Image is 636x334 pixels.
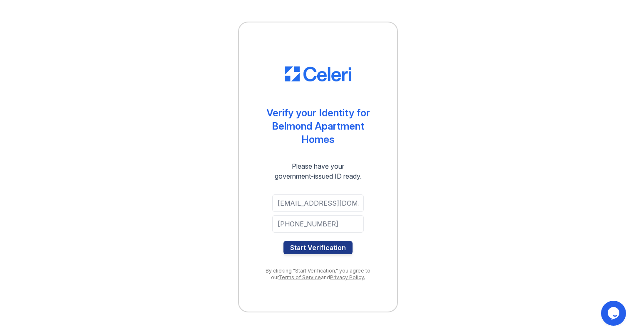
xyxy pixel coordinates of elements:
[601,301,628,326] iframe: chat widget
[272,194,364,212] input: Email
[278,274,321,280] a: Terms of Service
[283,241,353,254] button: Start Verification
[272,215,364,233] input: Phone
[285,66,351,81] img: CE_Logo_Blue-a8612792a0a2168367f1c8372b55b34899dd931a85d93a1a3d3e32e68fde9ad4.png
[256,268,380,281] div: By clicking "Start Verification," you agree to our and
[260,161,377,181] div: Please have your government-issued ID ready.
[256,106,380,146] div: Verify your Identity for Belmond Apartment Homes
[330,274,365,280] a: Privacy Policy.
